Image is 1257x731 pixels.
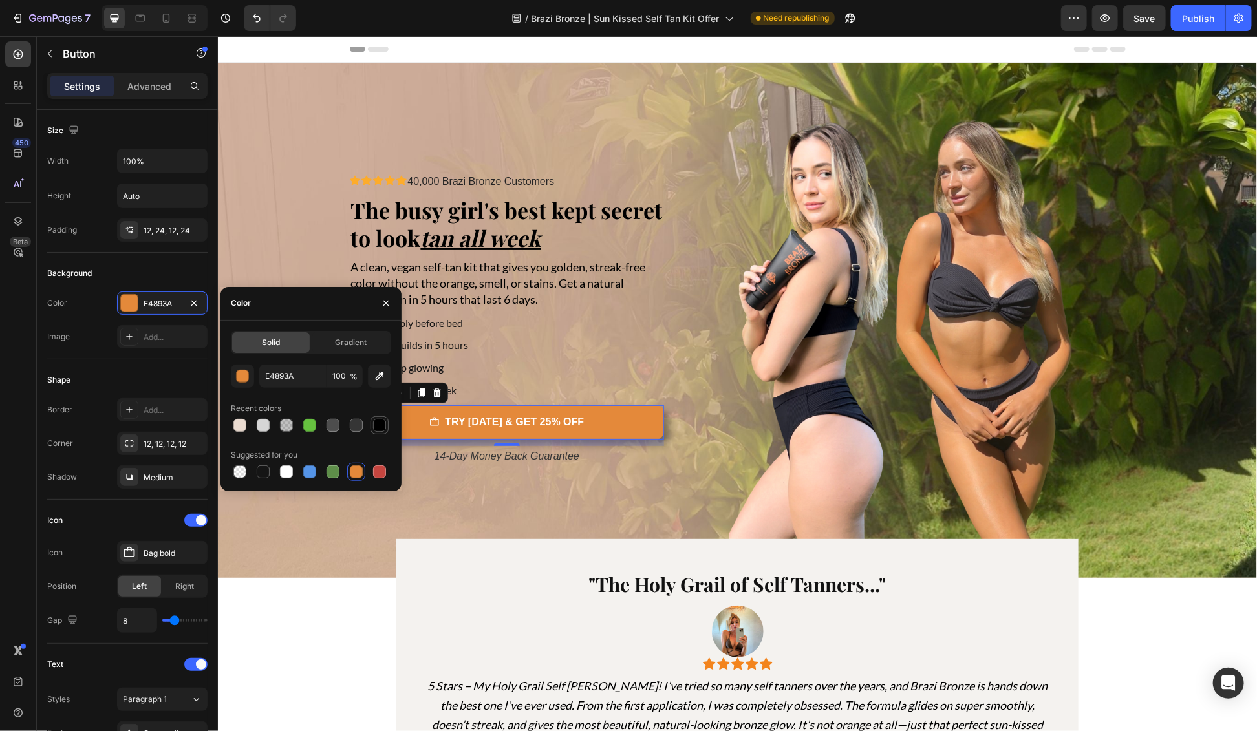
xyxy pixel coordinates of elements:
[244,5,296,31] div: Undo/Redo
[117,688,208,711] button: Paragraph 1
[1134,13,1155,24] span: Save
[10,237,31,247] div: Beta
[1182,12,1214,25] div: Publish
[47,514,63,526] div: Icon
[1213,668,1244,699] div: Open Intercom Messenger
[148,351,177,363] div: Button
[133,580,147,592] span: Left
[350,371,358,383] span: %
[133,411,446,430] p: 14-Day Money Back Guarantee
[227,380,366,391] strong: TRY [DATE] & GET 25% OFF
[262,337,280,348] span: Solid
[47,404,72,416] div: Border
[123,694,167,705] span: Paragraph 1
[144,332,204,343] div: Add...
[127,79,171,93] p: Advanced
[47,297,67,309] div: Color
[526,12,529,25] span: /
[1123,5,1166,31] button: Save
[47,694,70,705] div: Styles
[144,298,181,310] div: E4893A
[47,224,77,236] div: Padding
[47,438,73,449] div: Corner
[231,449,297,461] div: Suggested for you
[467,64,907,504] img: gempages_569775103198364896-1689f22d-61c0-4e07-b5a0-b715e3b895a4.png
[218,36,1257,731] iframe: Design area
[12,138,31,148] div: 450
[118,149,207,173] input: Auto
[532,12,720,25] span: Brazi Bronze | Sun Kissed Self Tan Kit Offer
[1171,5,1225,31] button: Publish
[47,547,63,558] div: Icon
[231,297,251,309] div: Color
[47,659,63,670] div: Text
[764,12,830,24] span: Need republishing
[118,184,207,207] input: Auto
[144,438,204,450] div: 12, 12, 12, 12
[47,268,92,279] div: Background
[335,337,367,348] span: Gradient
[371,535,669,561] span: "The Holy Grail of Self Tanners..."
[47,331,70,343] div: Image
[118,609,156,632] input: Auto
[144,547,204,559] div: Bag bold
[144,472,204,483] div: Medium
[64,79,100,93] p: Settings
[231,403,281,414] div: Recent colors
[47,374,70,386] div: Shape
[63,46,173,61] p: Button
[494,569,546,621] img: gempages_569775103198364896-69fb07dd-06e4-4b45-b78e-bd7793ba4fdb.png
[5,5,96,31] button: 7
[259,365,327,388] input: Eg: FFFFFF
[47,580,76,592] div: Position
[47,612,80,630] div: Gap
[47,122,81,140] div: Size
[144,225,204,237] div: 12, 24, 12, 24
[85,10,91,26] p: 7
[144,405,204,416] div: Add...
[176,580,195,592] span: Right
[47,155,69,167] div: Width
[47,471,77,483] div: Shadow
[47,190,71,202] div: Height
